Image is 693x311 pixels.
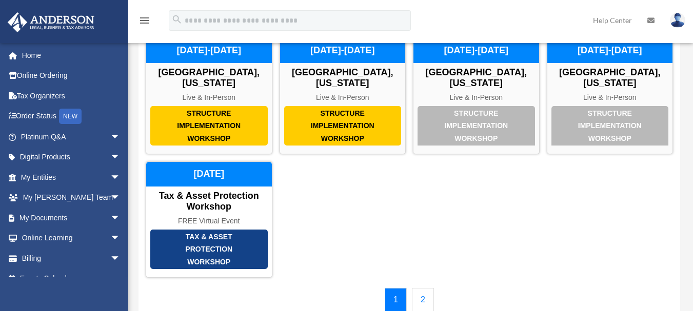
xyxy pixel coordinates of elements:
[7,106,136,127] a: Order StatusNEW
[7,188,136,208] a: My [PERSON_NAME] Teamarrow_drop_down
[146,161,272,278] a: Tax & Asset Protection Workshop Tax & Asset Protection Workshop FREE Virtual Event [DATE]
[59,109,82,124] div: NEW
[551,106,669,146] div: Structure Implementation Workshop
[413,93,539,102] div: Live & In-Person
[670,13,685,28] img: User Pic
[146,38,272,63] div: [DATE]-[DATE]
[110,147,131,168] span: arrow_drop_down
[547,93,673,102] div: Live & In-Person
[413,38,539,63] div: [DATE]-[DATE]
[146,38,272,154] a: Structure Implementation Workshop [GEOGRAPHIC_DATA], [US_STATE] Live & In-Person [DATE]-[DATE]
[110,228,131,249] span: arrow_drop_down
[7,268,131,289] a: Events Calendar
[146,191,272,213] div: Tax & Asset Protection Workshop
[280,93,406,102] div: Live & In-Person
[7,66,136,86] a: Online Ordering
[7,147,136,168] a: Digital Productsarrow_drop_down
[110,248,131,269] span: arrow_drop_down
[110,188,131,209] span: arrow_drop_down
[280,38,406,154] a: Structure Implementation Workshop [GEOGRAPHIC_DATA], [US_STATE] Live & In-Person [DATE]-[DATE]
[413,67,539,89] div: [GEOGRAPHIC_DATA], [US_STATE]
[146,217,272,225] div: FREE Virtual Event
[7,45,136,66] a: Home
[5,12,97,32] img: Anderson Advisors Platinum Portal
[7,86,136,106] a: Tax Organizers
[7,208,136,228] a: My Documentsarrow_drop_down
[138,14,151,27] i: menu
[146,93,272,102] div: Live & In-Person
[284,106,402,146] div: Structure Implementation Workshop
[413,38,540,154] a: Structure Implementation Workshop [GEOGRAPHIC_DATA], [US_STATE] Live & In-Person [DATE]-[DATE]
[110,127,131,148] span: arrow_drop_down
[547,67,673,89] div: [GEOGRAPHIC_DATA], [US_STATE]
[146,162,272,186] div: [DATE]
[150,106,268,146] div: Structure Implementation Workshop
[418,106,535,146] div: Structure Implementation Workshop
[146,67,272,89] div: [GEOGRAPHIC_DATA], [US_STATE]
[7,167,136,188] a: My Entitiesarrow_drop_down
[171,14,183,25] i: search
[547,38,674,154] a: Structure Implementation Workshop [GEOGRAPHIC_DATA], [US_STATE] Live & In-Person [DATE]-[DATE]
[280,38,406,63] div: [DATE]-[DATE]
[7,228,136,248] a: Online Learningarrow_drop_down
[7,248,136,268] a: Billingarrow_drop_down
[547,38,673,63] div: [DATE]-[DATE]
[280,67,406,89] div: [GEOGRAPHIC_DATA], [US_STATE]
[7,127,136,147] a: Platinum Q&Aarrow_drop_down
[150,230,268,269] div: Tax & Asset Protection Workshop
[110,208,131,229] span: arrow_drop_down
[138,18,151,27] a: menu
[110,167,131,188] span: arrow_drop_down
